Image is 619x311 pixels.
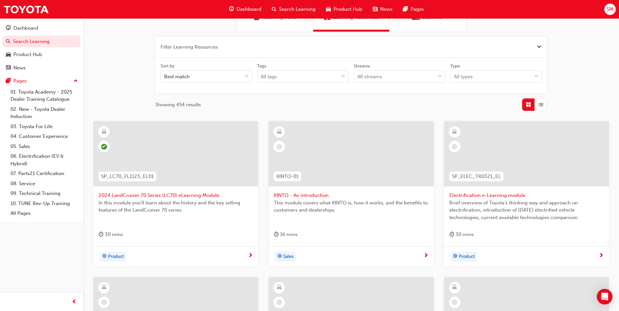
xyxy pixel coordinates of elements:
[597,289,612,304] div: Open Intercom Messenger
[452,144,457,150] span: learningRecordVerb_NONE-icon
[449,230,474,239] div: 30 mins
[452,283,457,292] span: learningResourceType_ELEARNING-icon
[326,5,331,13] span: car-icon
[274,230,279,239] span: duration-icon
[8,104,81,122] a: 02. New - Toyota Dealer Induction
[459,253,475,260] span: Product
[155,101,201,109] span: Showing 454 results
[453,252,457,261] span: target-icon
[449,192,604,199] span: Electrification e-Learning module
[410,6,424,13] span: Pages
[6,39,10,45] span: search-icon
[99,199,253,214] span: In this module you'll learn about the history and the key selling features of the LandCruiser 70 ...
[8,208,81,218] a: All Pages
[283,253,294,260] span: Sales
[537,43,542,51] button: Close the filter
[3,2,49,17] a: Trak
[277,283,282,292] span: learningResourceType_ELEARNING-icon
[424,253,428,259] span: next-icon
[261,73,277,81] div: All tags
[93,121,258,267] a: SP_LC70_FL1123_EL012024 LandCruiser 70 Series (LC70) eLearning ModuleIn this module you'll learn ...
[101,144,107,150] span: learningRecordVerb_PASS-icon
[102,128,106,136] span: learningResourceType_ELEARNING-icon
[276,144,282,150] span: learningRecordVerb_NONE-icon
[3,62,81,74] a: News
[108,253,124,260] span: Product
[8,141,81,152] a: 05. Sales
[6,25,11,31] span: guage-icon
[102,283,106,292] span: learningResourceType_ELEARNING-icon
[3,75,81,87] button: Pages
[3,22,81,34] a: Dashboard
[101,299,107,305] span: learningRecordVerb_NONE-icon
[13,64,26,72] div: News
[257,63,266,69] div: Tags
[604,4,616,15] button: SM
[254,14,260,21] span: Learning Plans
[229,5,234,13] span: guage-icon
[237,6,261,13] span: Dashboard
[101,173,154,180] span: SP_LC70_FL1123_EL01
[403,5,408,13] span: pages-icon
[277,128,282,136] span: learningResourceType_ELEARNING-icon
[8,179,81,189] a: 08. Service
[8,131,81,141] a: 04. Customer Experience
[248,253,253,259] span: next-icon
[276,173,299,180] span: KINTO-01
[341,72,346,81] span: down-icon
[3,36,81,48] a: Search Learning
[73,77,78,85] span: up-icon
[161,63,175,69] div: Sort by
[99,230,103,239] span: duration-icon
[324,14,331,21] span: Learning Resources
[452,299,457,305] span: learningRecordVerb_NONE-icon
[438,72,442,81] span: down-icon
[8,122,81,132] a: 03. Toyota For Life
[276,299,282,305] span: learningRecordVerb_NONE-icon
[8,169,81,179] a: 07. Parts21 Certification
[6,65,11,71] span: news-icon
[164,73,190,81] div: Best match
[452,173,501,180] span: SP_ELEC_TK0321_EL
[449,199,604,221] span: Brief overview of Toyota’s thinking way and approach on electrification, introduction of [DATE] e...
[13,77,27,85] div: Pages
[444,121,609,267] a: SP_ELEC_TK0321_ELElectrification e-Learning moduleBrief overview of Toyota’s thinking way and app...
[357,73,382,81] div: All streams
[8,188,81,199] a: 09. Technical Training
[452,128,457,136] span: learningResourceType_ELEARNING-icon
[72,298,77,306] span: prev-icon
[8,87,81,104] a: 01. Toyota Academy - 2025 Dealer Training Catalogue
[3,49,81,61] a: Product Hub
[538,101,543,109] span: List
[269,121,433,267] a: KINTO-01KINTO - An introductionThis module covers what KINTO is, how it works, and the benefits t...
[534,72,539,81] span: down-icon
[449,230,454,239] span: duration-icon
[607,6,613,13] span: SM
[13,51,42,58] div: Product Hub
[3,21,81,75] button: DashboardSearch LearningProduct HubNews
[99,230,123,239] div: 30 mins
[224,3,267,16] a: guage-iconDashboard
[13,24,38,32] div: Dashboard
[267,3,321,16] a: search-iconSearch Learning
[279,6,316,13] span: Search Learning
[257,63,348,83] label: tagOptions
[354,63,370,69] div: Streams
[413,14,420,21] span: Sessions
[398,3,429,16] a: pages-iconPages
[274,199,428,214] span: This module covers what KINTO is, how it works, and the benefits to customers and dealerships.
[450,63,460,69] div: Type
[333,6,362,13] span: Product Hub
[321,3,367,16] a: car-iconProduct Hub
[277,252,282,261] span: target-icon
[380,6,393,13] span: News
[6,52,11,58] span: car-icon
[599,253,604,259] span: next-icon
[526,101,531,109] span: Grid
[99,192,253,199] span: 2024 LandCruiser 70 Series (LC70) eLearning Module
[8,151,81,169] a: 06. Electrification (EV & Hybrid)
[367,3,398,16] a: news-iconNews
[102,252,107,261] span: target-icon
